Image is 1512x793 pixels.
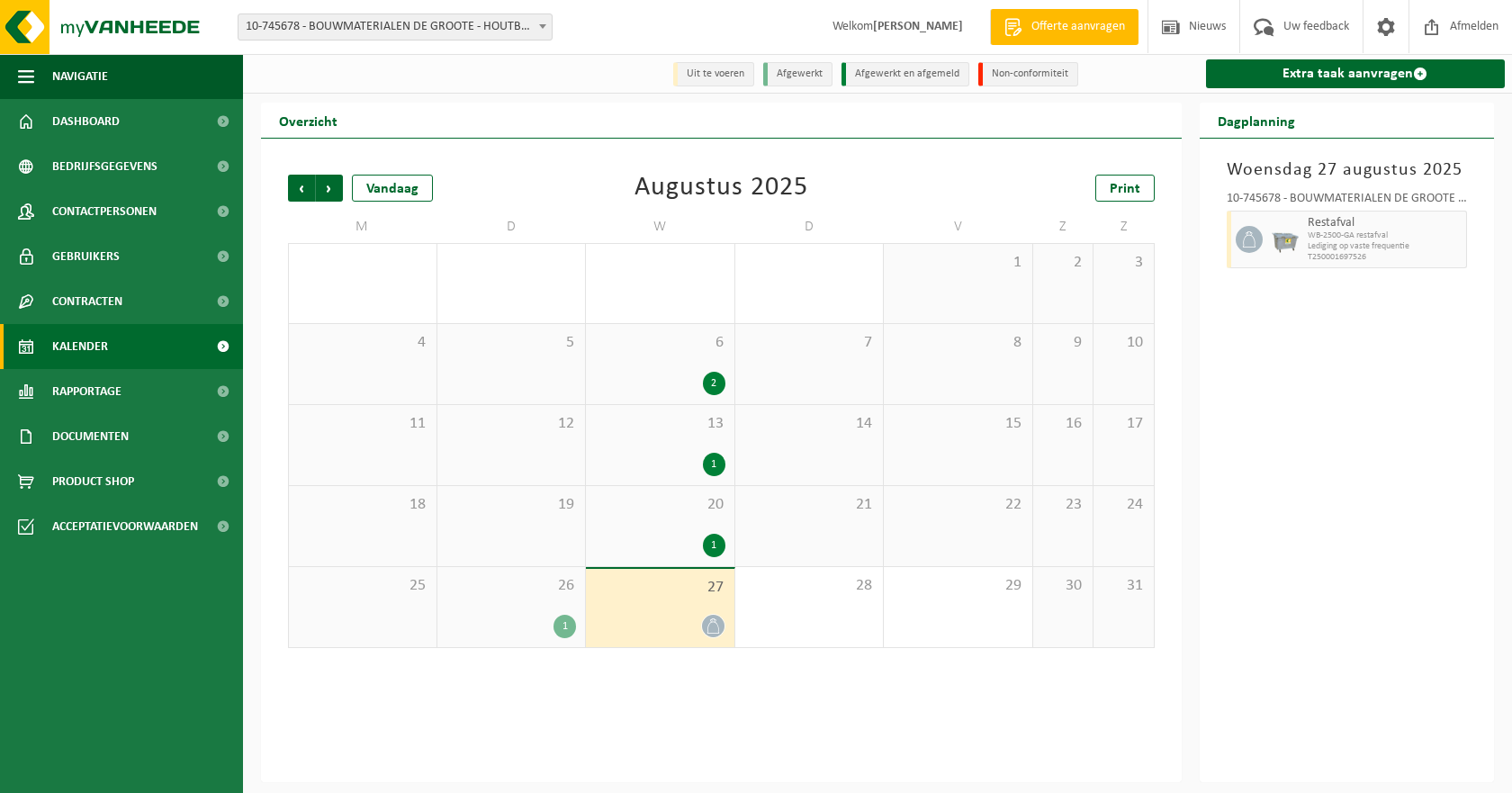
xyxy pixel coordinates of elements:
td: V [884,211,1033,243]
li: Uit te voeren [673,62,754,86]
span: 11 [298,414,427,434]
span: 21 [744,495,875,515]
h2: Overzicht [261,103,355,138]
td: D [437,211,587,243]
span: 14 [744,414,875,434]
span: 27 [595,578,725,598]
span: 12 [446,414,577,434]
span: 6 [595,333,725,353]
span: Acceptatievoorwaarden [52,504,198,549]
span: T250001697526 [1308,252,1462,263]
span: 24 [1102,495,1144,515]
span: 20 [595,495,725,515]
span: 16 [1042,414,1084,434]
span: Offerte aanvragen [1027,18,1129,36]
div: 1 [703,453,725,476]
a: Extra taak aanvragen [1206,59,1506,88]
span: Navigatie [52,54,108,99]
span: Contracten [52,279,122,324]
td: M [288,211,437,243]
span: 18 [298,495,427,515]
span: 3 [1102,253,1144,273]
a: Print [1095,175,1155,202]
span: 10 [1102,333,1144,353]
span: 10-745678 - BOUWMATERIALEN DE GROOTE - HOUTBOERKE - GENT [238,14,552,40]
a: Offerte aanvragen [990,9,1138,45]
span: 22 [893,495,1023,515]
h2: Dagplanning [1200,103,1313,138]
span: 10-745678 - BOUWMATERIALEN DE GROOTE - HOUTBOERKE - GENT [238,14,553,41]
span: 2 [1042,253,1084,273]
div: 1 [703,534,725,557]
li: Afgewerkt en afgemeld [841,62,969,86]
li: Afgewerkt [763,62,832,86]
span: 30 [1042,576,1084,596]
span: 28 [744,576,875,596]
span: 8 [893,333,1023,353]
span: Contactpersonen [52,189,157,234]
span: 15 [893,414,1023,434]
span: Print [1110,182,1140,196]
span: Bedrijfsgegevens [52,144,157,189]
div: 2 [703,372,725,395]
span: Documenten [52,414,129,459]
div: Augustus 2025 [634,175,808,202]
div: 1 [553,615,576,638]
td: Z [1093,211,1154,243]
span: 5 [446,333,577,353]
span: Product Shop [52,459,134,504]
td: W [586,211,735,243]
span: 7 [744,333,875,353]
span: 19 [446,495,577,515]
span: 23 [1042,495,1084,515]
span: Kalender [52,324,108,369]
strong: [PERSON_NAME] [873,20,963,33]
td: D [735,211,885,243]
span: WB-2500-GA restafval [1308,230,1462,241]
li: Non-conformiteit [978,62,1078,86]
span: Vorige [288,175,315,202]
div: 10-745678 - BOUWMATERIALEN DE GROOTE - HOUTBOERKE - [GEOGRAPHIC_DATA] [1227,193,1468,211]
img: WB-2500-GAL-GY-01 [1272,226,1299,253]
span: Rapportage [52,369,121,414]
span: 17 [1102,414,1144,434]
div: Vandaag [352,175,433,202]
span: Volgende [316,175,343,202]
td: Z [1033,211,1093,243]
span: 4 [298,333,427,353]
h3: Woensdag 27 augustus 2025 [1227,157,1468,184]
span: 9 [1042,333,1084,353]
span: 26 [446,576,577,596]
span: 29 [893,576,1023,596]
span: 1 [893,253,1023,273]
span: 13 [595,414,725,434]
span: Restafval [1308,216,1462,230]
span: Dashboard [52,99,120,144]
span: Gebruikers [52,234,120,279]
iframe: chat widget [9,753,301,793]
span: Lediging op vaste frequentie [1308,241,1462,252]
span: 25 [298,576,427,596]
span: 31 [1102,576,1144,596]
